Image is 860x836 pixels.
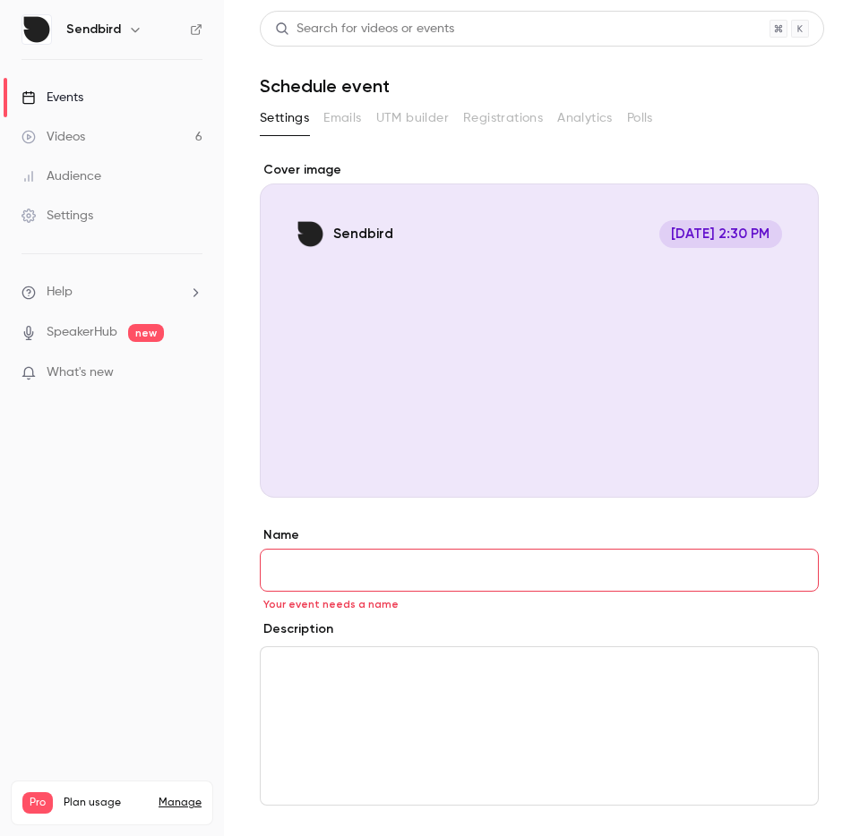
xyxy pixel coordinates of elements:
[260,526,819,544] label: Name
[22,15,51,44] img: Sendbird
[260,161,819,179] label: Cover image
[128,324,164,342] span: new
[376,109,449,128] span: UTM builder
[323,109,361,128] span: Emails
[159,796,202,810] a: Manage
[47,323,117,342] a: SpeakerHub
[181,365,202,381] iframe: Noticeable Trigger
[260,620,333,638] label: Description
[22,792,53,814] span: Pro
[261,647,818,805] div: editor
[21,207,93,225] div: Settings
[66,21,121,38] h6: Sendbird
[260,646,819,806] section: description
[21,167,101,185] div: Audience
[47,363,114,382] span: What's new
[21,89,83,107] div: Events
[21,283,202,302] li: help-dropdown-opener
[627,109,653,128] span: Polls
[557,109,613,128] span: Analytics
[263,597,399,611] span: Your event needs a name
[260,161,819,498] section: Cover image
[463,109,543,128] span: Registrations
[21,128,85,146] div: Videos
[260,75,824,97] h1: Schedule event
[260,104,309,132] button: Settings
[275,20,454,38] div: Search for videos or events
[47,283,73,302] span: Help
[64,796,148,810] span: Plan usage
